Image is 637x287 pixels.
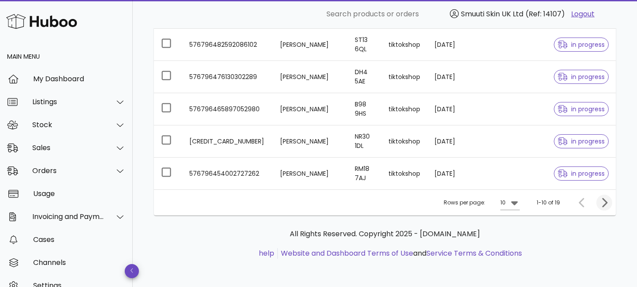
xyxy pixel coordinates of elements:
[33,235,126,244] div: Cases
[6,12,77,31] img: Huboo Logo
[381,61,427,93] td: tiktokshop
[32,143,104,152] div: Sales
[558,42,605,48] span: in progress
[348,158,382,189] td: RM18 7AJ
[32,98,104,106] div: Listings
[558,74,605,80] span: in progress
[161,229,609,239] p: All Rights Reserved. Copyright 2025 - [DOMAIN_NAME]
[182,29,273,61] td: 576796482592086102
[281,248,413,258] a: Website and Dashboard Terms of Use
[273,158,348,189] td: [PERSON_NAME]
[461,9,523,19] span: Smuuti Skin UK Ltd
[348,29,382,61] td: ST13 6QL
[427,61,467,93] td: [DATE]
[278,248,522,259] li: and
[427,125,467,158] td: [DATE]
[273,125,348,158] td: [PERSON_NAME]
[32,166,104,175] div: Orders
[381,125,427,158] td: tiktokshop
[596,195,612,211] button: Next page
[526,9,565,19] span: (Ref: 14107)
[348,93,382,125] td: B98 9HS
[259,248,274,258] a: help
[273,93,348,125] td: [PERSON_NAME]
[558,106,605,112] span: in progress
[273,29,348,61] td: [PERSON_NAME]
[571,9,595,19] a: Logout
[537,199,560,207] div: 1-10 of 19
[381,158,427,189] td: tiktokshop
[182,61,273,93] td: 576796476130302289
[182,125,273,158] td: [CREDIT_CARD_NUMBER]
[500,199,506,207] div: 10
[32,121,104,129] div: Stock
[381,29,427,61] td: tiktokshop
[182,158,273,189] td: 576796454002727262
[32,212,104,221] div: Invoicing and Payments
[182,93,273,125] td: 576796465897052980
[427,29,467,61] td: [DATE]
[558,170,605,177] span: in progress
[348,125,382,158] td: NR30 1DL
[444,190,520,215] div: Rows per page:
[427,93,467,125] td: [DATE]
[348,61,382,93] td: DH4 5AE
[558,138,605,144] span: in progress
[381,93,427,125] td: tiktokshop
[33,258,126,267] div: Channels
[33,75,126,83] div: My Dashboard
[273,61,348,93] td: [PERSON_NAME]
[500,196,520,210] div: 10Rows per page:
[426,248,522,258] a: Service Terms & Conditions
[33,189,126,198] div: Usage
[427,158,467,189] td: [DATE]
